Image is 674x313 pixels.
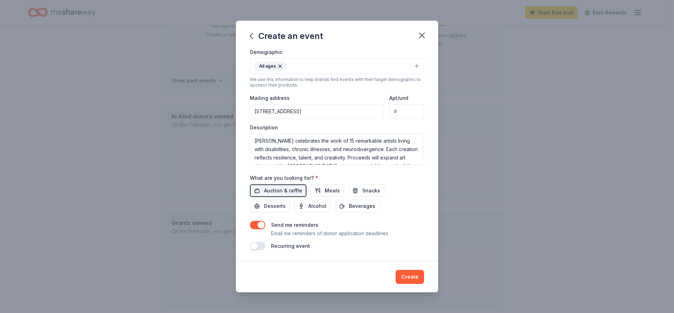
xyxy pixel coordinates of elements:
span: Snacks [362,186,380,195]
textarea: [PERSON_NAME] celebrates the work of 15 remarkable artists living with disabilities, chronic illn... [250,134,424,165]
span: Desserts [264,202,286,210]
label: What are you looking for? [250,175,318,182]
div: All ages [255,62,286,71]
span: Beverages [349,202,375,210]
span: Alcohol [308,202,326,210]
button: Alcohol [294,200,331,212]
label: Send me reminders [271,222,318,228]
button: Auction & raffle [250,184,306,197]
label: Mailing address [250,95,290,102]
label: Apt/unit [389,95,409,102]
button: Beverages [335,200,379,212]
label: Description [250,124,278,131]
label: Recurring event [271,243,310,249]
div: We use this information to help brands find events with their target demographic to sponsor their... [250,77,424,88]
span: Meals [325,186,340,195]
button: Create [396,270,424,284]
span: Auction & raffle [264,186,302,195]
input: Enter a US address [250,104,384,118]
input: # [389,104,424,118]
button: Desserts [250,200,290,212]
button: Meals [311,184,344,197]
button: Snacks [348,184,384,197]
div: Create an event [250,30,323,42]
button: All ages [250,59,424,74]
label: Demographic [250,49,283,56]
p: Email me reminders of donor application deadlines [271,229,388,238]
